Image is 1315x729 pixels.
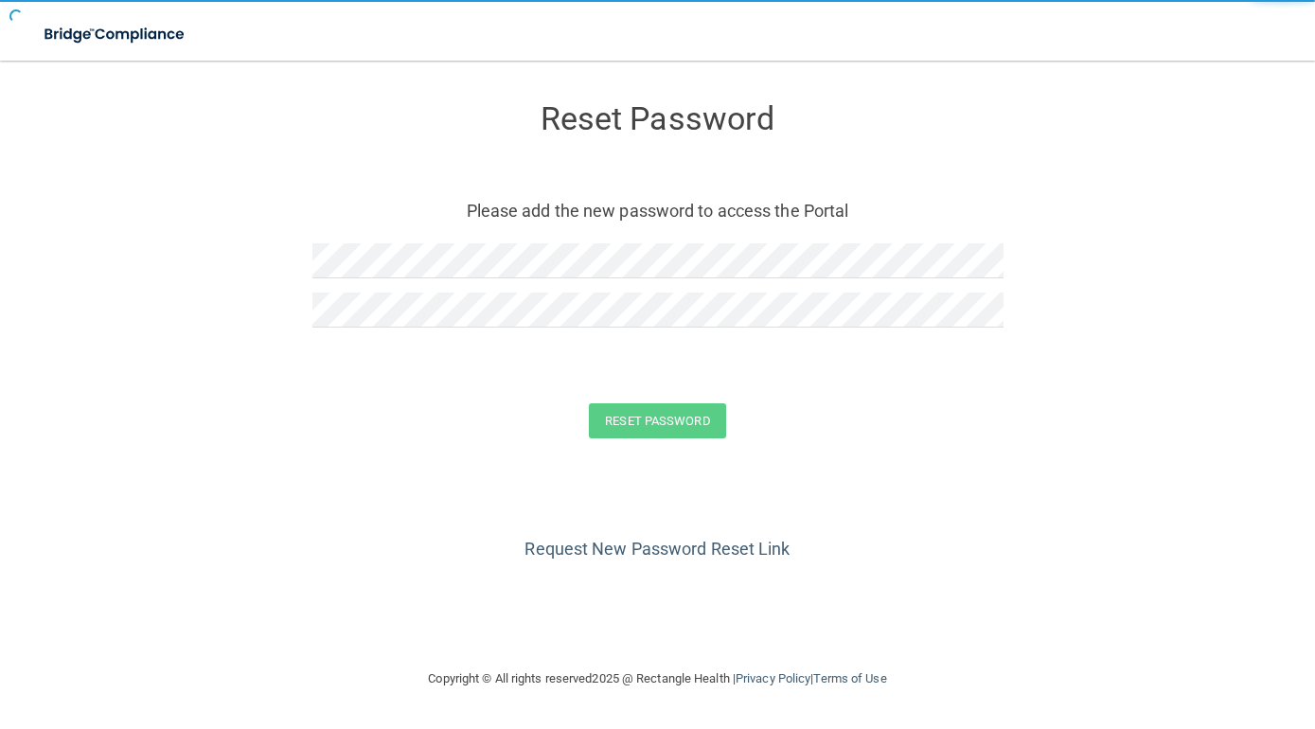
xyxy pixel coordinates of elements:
button: Reset Password [589,403,725,438]
h3: Reset Password [312,101,1004,136]
div: Copyright © All rights reserved 2025 @ Rectangle Health | | [312,649,1004,709]
p: Please add the new password to access the Portal [327,195,989,226]
a: Request New Password Reset Link [524,539,790,559]
img: bridge_compliance_login_screen.278c3ca4.svg [28,15,203,54]
a: Privacy Policy [736,671,810,685]
a: Terms of Use [813,671,886,685]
